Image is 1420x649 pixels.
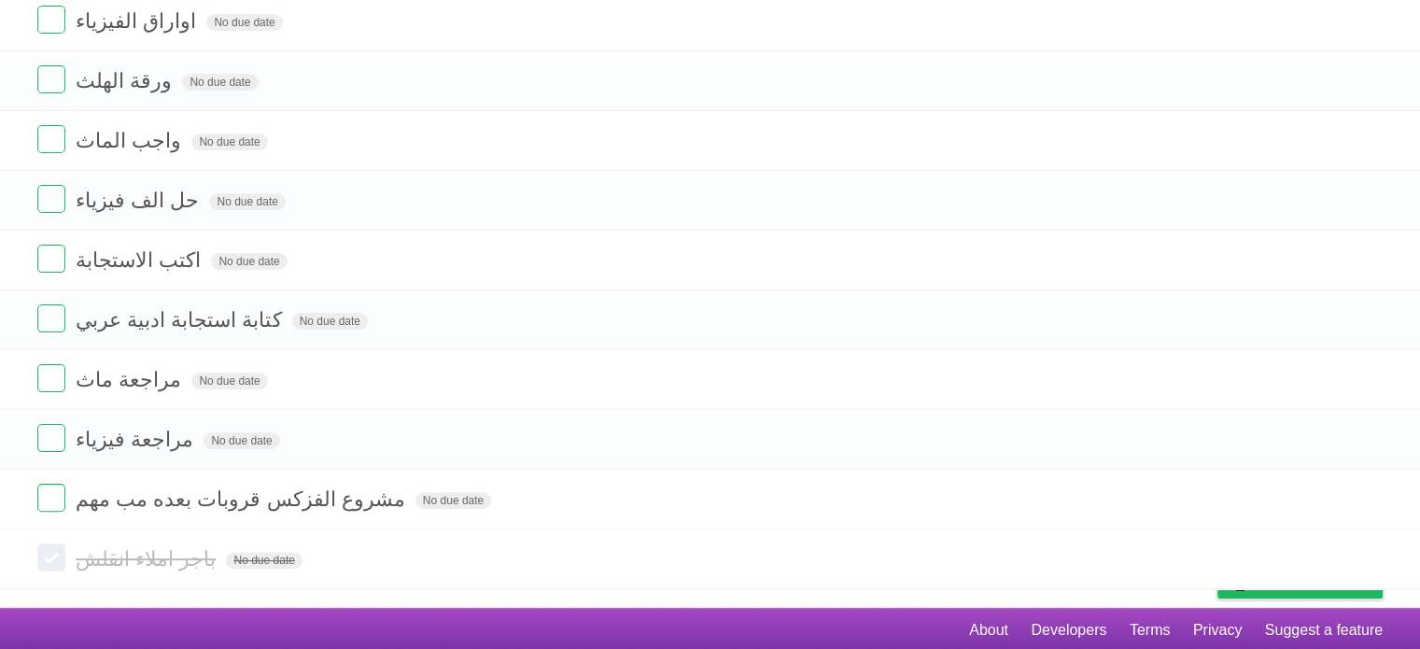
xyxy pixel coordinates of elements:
[415,492,491,509] span: No due date
[37,6,65,34] label: Done
[209,193,285,210] span: No due date
[211,253,287,270] span: No due date
[76,248,205,272] span: اكتب الاستجابة
[37,364,65,392] label: Done
[182,74,258,91] span: No due date
[37,484,65,512] label: Done
[1193,613,1242,648] a: Privacy
[37,245,65,273] label: Done
[37,125,65,153] label: Done
[191,373,267,389] span: No due date
[206,14,282,31] span: No due date
[37,304,65,332] label: Done
[292,313,368,330] span: No due date
[76,129,186,152] span: واجب الماث
[1130,613,1171,648] a: Terms
[1265,613,1383,648] a: Suggest a feature
[76,428,198,451] span: مراجعة فيزياء
[1031,613,1106,648] a: Developers
[76,487,410,511] span: مشروع الفزكس قروبات بعده مب مهم
[204,432,279,449] span: No due date
[76,9,201,33] span: اواراق الفيزياء
[226,552,302,569] span: No due date
[37,424,65,452] label: Done
[37,185,65,213] label: Done
[969,613,1008,648] a: About
[191,134,267,150] span: No due date
[76,547,220,571] span: باجر املاء انقلش
[37,543,65,571] label: Done
[76,368,186,391] span: مراجعة ماث
[37,65,65,93] label: Done
[76,308,286,332] span: كتابة استجابة ادبية عربي
[76,69,176,92] span: ورقة الهلث
[1257,565,1373,598] span: Buy me a coffee
[76,189,204,212] span: حل الف فيزياء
